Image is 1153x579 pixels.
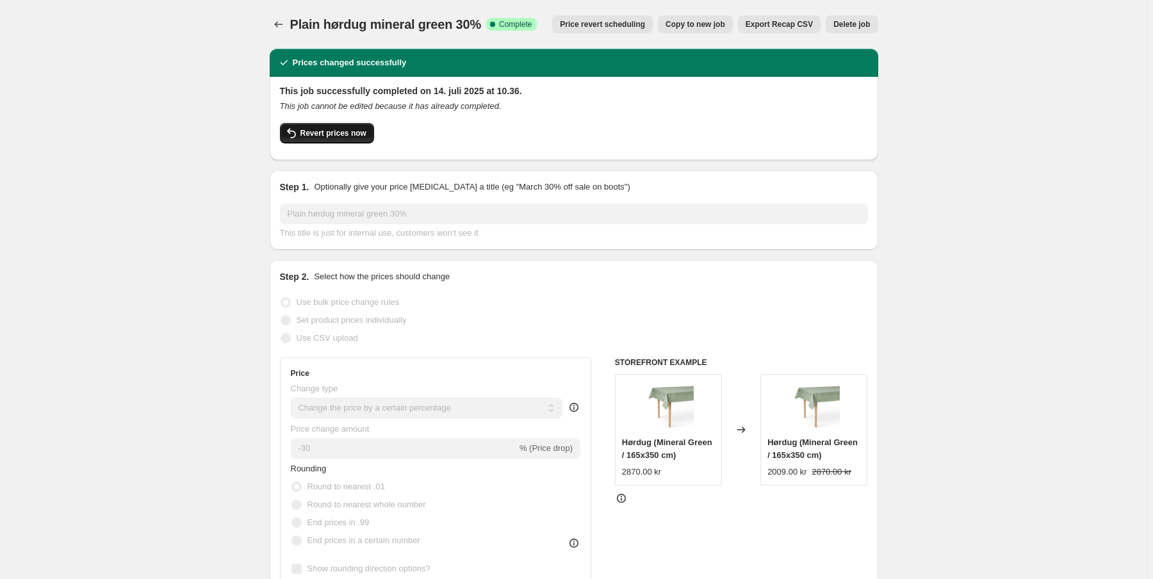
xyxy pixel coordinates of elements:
span: Use bulk price change rules [297,297,399,307]
span: This title is just for internal use, customers won't see it [280,228,478,238]
span: Price revert scheduling [560,19,645,29]
span: Rounding [291,464,327,473]
span: Set product prices individually [297,315,407,325]
h2: Step 1. [280,181,309,193]
h2: Prices changed successfully [293,56,407,69]
button: Copy to new job [658,15,733,33]
span: Plain hørdug mineral green 30% [290,17,482,31]
span: Change type [291,384,338,393]
span: Round to nearest .01 [307,482,385,491]
span: Delete job [833,19,870,29]
span: End prices in a certain number [307,535,420,545]
p: Select how the prices should change [314,270,450,283]
span: Use CSV upload [297,333,358,343]
img: plain_tablecloth_mineralgreen_2_80x.png [789,381,840,432]
span: Hørdug (Mineral Green / 165x350 cm) [767,437,858,460]
div: help [568,401,580,414]
h2: This job successfully completed on 14. juli 2025 at 10.36. [280,85,868,97]
div: 2009.00 kr [767,466,806,478]
i: This job cannot be edited because it has already completed. [280,101,502,111]
p: Optionally give your price [MEDICAL_DATA] a title (eg "March 30% off sale on boots") [314,181,630,193]
span: Price change amount [291,424,370,434]
button: Price change jobs [270,15,288,33]
span: Export Recap CSV [746,19,813,29]
span: Show rounding direction options? [307,564,430,573]
button: Revert prices now [280,123,374,143]
span: % (Price drop) [519,443,573,453]
strike: 2870.00 kr [812,466,851,478]
span: Copy to new job [666,19,725,29]
h6: STOREFRONT EXAMPLE [615,357,868,368]
img: plain_tablecloth_mineralgreen_2_80x.png [642,381,694,432]
span: Hørdug (Mineral Green / 165x350 cm) [622,437,712,460]
button: Export Recap CSV [738,15,821,33]
input: -15 [291,438,517,459]
div: 2870.00 kr [622,466,661,478]
span: End prices in .99 [307,518,370,527]
span: Complete [499,19,532,29]
h2: Step 2. [280,270,309,283]
input: 30% off holiday sale [280,204,868,224]
h3: Price [291,368,309,379]
span: Revert prices now [300,128,366,138]
button: Price revert scheduling [552,15,653,33]
button: Delete job [826,15,878,33]
span: Round to nearest whole number [307,500,426,509]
